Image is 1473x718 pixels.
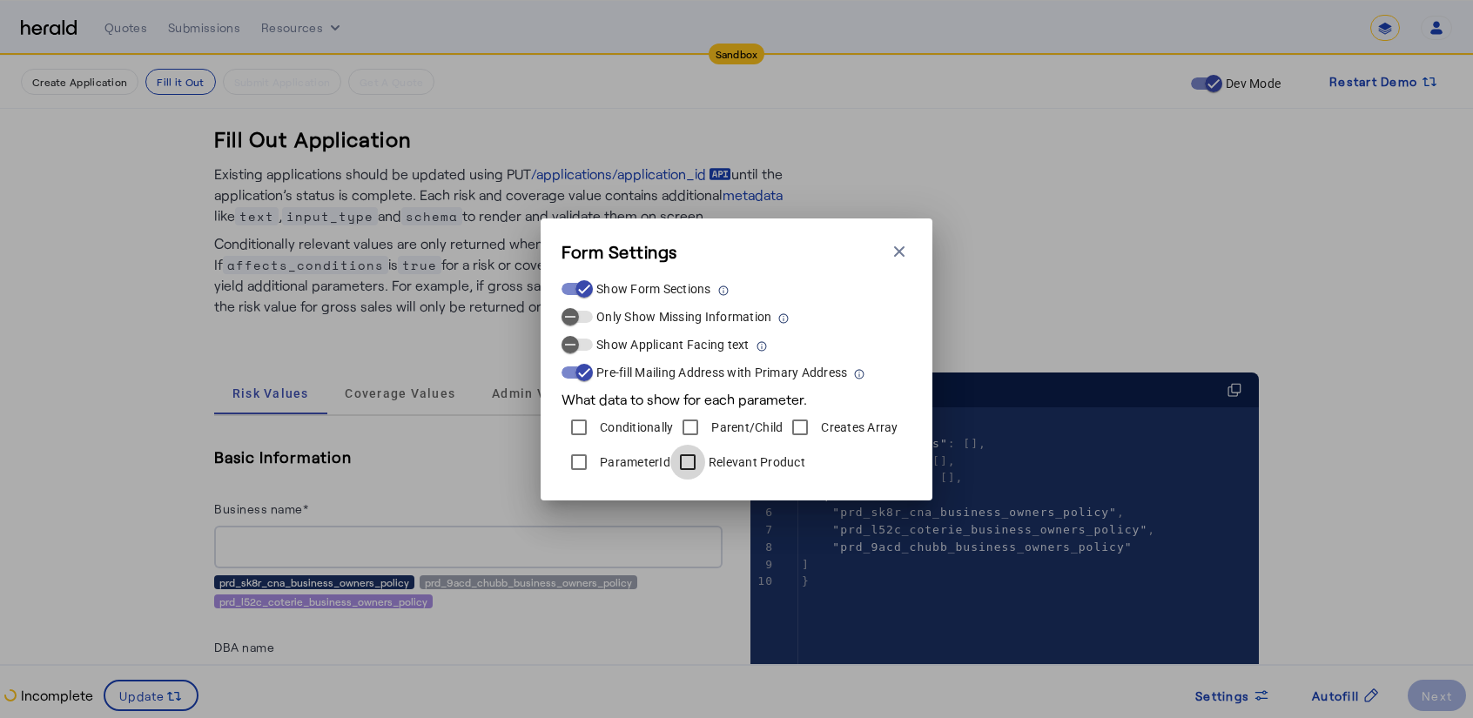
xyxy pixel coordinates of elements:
[593,364,847,381] label: Pre-fill Mailing Address with Primary Address
[596,419,673,436] label: Conditionally
[705,453,805,471] label: Relevant Product
[562,382,911,410] div: What data to show for each parameter.
[596,453,670,471] label: ParameterId
[562,239,677,264] h3: Form Settings
[708,419,783,436] label: Parent/Child
[593,280,711,298] label: Show Form Sections
[593,336,750,353] label: Show Applicant Facing text
[817,419,898,436] label: Creates Array
[593,308,771,325] label: Only Show Missing Information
